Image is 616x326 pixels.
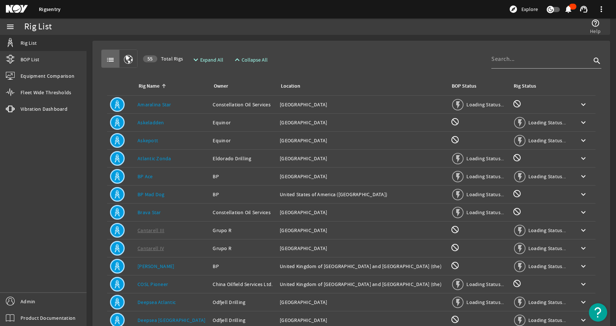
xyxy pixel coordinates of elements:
[579,280,588,289] mat-icon: keyboard_arrow_down
[213,209,274,216] div: Constellation Oil Services
[230,53,271,66] button: Collapse All
[579,118,588,127] mat-icon: keyboard_arrow_down
[466,191,504,198] span: Loading Status...
[213,263,274,270] div: BP
[21,89,71,96] span: Fleet Wide Thresholds
[564,5,573,14] mat-icon: notifications
[213,137,274,144] div: Equinor
[21,314,76,322] span: Product Documentation
[528,227,566,234] span: Loading Status...
[521,6,538,13] span: Explore
[280,281,445,288] div: United Kingdom of [GEOGRAPHIC_DATA] and [GEOGRAPHIC_DATA] (the)
[242,56,268,63] span: Collapse All
[137,317,205,323] a: Deepsea [GEOGRAPHIC_DATA]
[143,55,157,62] div: 55
[509,5,518,14] mat-icon: explore
[280,101,445,108] div: [GEOGRAPHIC_DATA]
[528,137,566,144] span: Loading Status...
[280,82,442,90] div: Location
[466,299,504,305] span: Loading Status...
[137,82,204,90] div: Rig Name
[452,82,476,90] div: BOP Status
[188,53,226,66] button: Expand All
[139,82,159,90] div: Rig Name
[590,28,601,35] span: Help
[451,225,459,234] mat-icon: BOP Monitoring not available for this rig
[579,5,588,14] mat-icon: support_agent
[579,262,588,271] mat-icon: keyboard_arrow_down
[466,173,504,180] span: Loading Status...
[233,55,239,64] mat-icon: expand_less
[589,303,607,322] button: Open Resource Center
[528,299,566,305] span: Loading Status...
[137,173,153,180] a: BP Ace
[137,101,171,108] a: Amaralina Star
[200,56,223,63] span: Expand All
[21,39,37,47] span: Rig List
[213,119,274,126] div: Equinor
[281,82,300,90] div: Location
[21,56,39,63] span: BOP List
[191,55,197,64] mat-icon: expand_more
[280,137,445,144] div: [GEOGRAPHIC_DATA]
[39,6,60,13] a: Rigsentry
[491,55,591,63] input: Search...
[579,208,588,217] mat-icon: keyboard_arrow_down
[579,136,588,145] mat-icon: keyboard_arrow_down
[506,3,541,15] button: Explore
[137,281,168,287] a: COSL Pioneer
[528,119,566,126] span: Loading Status...
[280,316,445,324] div: [GEOGRAPHIC_DATA]
[213,227,274,234] div: Grupo R
[451,243,459,252] mat-icon: BOP Monitoring not available for this rig
[213,316,274,324] div: Odfjell Drilling
[513,207,521,216] mat-icon: Rig Monitoring not available for this rig
[513,153,521,162] mat-icon: Rig Monitoring not available for this rig
[579,244,588,253] mat-icon: keyboard_arrow_down
[137,137,158,144] a: Askepott
[593,0,610,18] button: more_vert
[528,263,566,270] span: Loading Status...
[213,155,274,162] div: Eldorado Drilling
[24,23,52,30] div: Rig List
[513,189,521,198] mat-icon: Rig Monitoring not available for this rig
[137,119,164,126] a: Askeladden
[213,101,274,108] div: Constellation Oil Services
[213,191,274,198] div: BP
[466,209,504,216] span: Loading Status...
[106,55,115,64] mat-icon: list
[21,105,67,113] span: Vibration Dashboard
[451,261,459,270] mat-icon: BOP Monitoring not available for this rig
[280,227,445,234] div: [GEOGRAPHIC_DATA]
[213,245,274,252] div: Grupo R
[213,82,271,90] div: Owner
[137,155,171,162] a: Atlantic Zonda
[280,155,445,162] div: [GEOGRAPHIC_DATA]
[137,245,164,252] a: Cantarell IV
[280,245,445,252] div: [GEOGRAPHIC_DATA]
[280,173,445,180] div: [GEOGRAPHIC_DATA]
[280,209,445,216] div: [GEOGRAPHIC_DATA]
[21,72,74,80] span: Equipment Comparison
[280,263,445,270] div: United Kingdom of [GEOGRAPHIC_DATA] and [GEOGRAPHIC_DATA] (the)
[579,226,588,235] mat-icon: keyboard_arrow_down
[213,281,274,288] div: China Oilfield Services Ltd.
[514,82,536,90] div: Rig Status
[280,119,445,126] div: [GEOGRAPHIC_DATA]
[451,135,459,144] mat-icon: BOP Monitoring not available for this rig
[466,155,504,162] span: Loading Status...
[593,56,601,65] i: search
[579,154,588,163] mat-icon: keyboard_arrow_down
[6,105,15,113] mat-icon: vibration
[213,173,274,180] div: BP
[137,227,164,234] a: Cantarell III
[579,100,588,109] mat-icon: keyboard_arrow_down
[513,279,521,288] mat-icon: Rig Monitoring not available for this rig
[451,315,459,324] mat-icon: BOP Monitoring not available for this rig
[466,281,504,287] span: Loading Status...
[137,191,165,198] a: BP Mad Dog
[579,316,588,325] mat-icon: keyboard_arrow_down
[466,101,504,108] span: Loading Status...
[137,299,176,305] a: Deepsea Atlantic
[137,263,174,270] a: [PERSON_NAME]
